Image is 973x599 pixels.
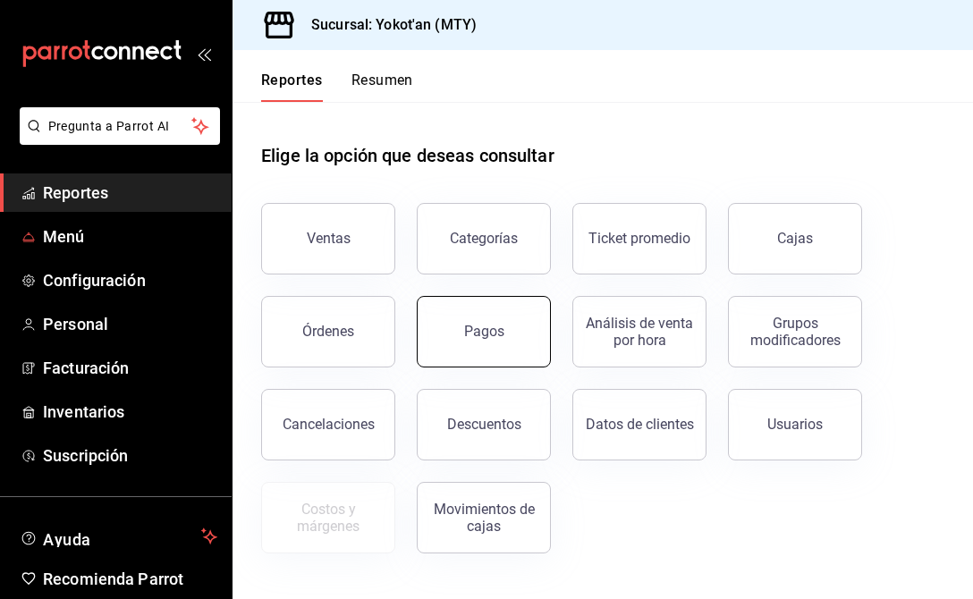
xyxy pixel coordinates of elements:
button: Reportes [261,72,323,102]
span: Reportes [43,181,217,205]
a: Pregunta a Parrot AI [13,130,220,148]
span: Recomienda Parrot [43,567,217,591]
div: Descuentos [447,416,521,433]
div: navigation tabs [261,72,413,102]
button: Ventas [261,203,395,274]
button: Pregunta a Parrot AI [20,107,220,145]
button: Descuentos [417,389,551,460]
button: Grupos modificadores [728,296,862,367]
button: Usuarios [728,389,862,460]
div: Cajas [777,228,814,249]
button: Pagos [417,296,551,367]
div: Órdenes [302,323,354,340]
span: Configuración [43,268,217,292]
div: Cancelaciones [283,416,375,433]
div: Categorías [450,230,518,247]
span: Pregunta a Parrot AI [48,117,192,136]
button: Cancelaciones [261,389,395,460]
div: Movimientos de cajas [428,501,539,535]
span: Ayuda [43,526,194,547]
div: Pagos [464,323,504,340]
div: Usuarios [767,416,823,433]
div: Análisis de venta por hora [584,315,695,349]
span: Inventarios [43,400,217,424]
button: open_drawer_menu [197,46,211,61]
button: Categorías [417,203,551,274]
button: Contrata inventarios para ver este reporte [261,482,395,553]
span: Facturación [43,356,217,380]
h3: Sucursal: Yokot'an (MTY) [297,14,477,36]
div: Ventas [307,230,351,247]
h1: Elige la opción que deseas consultar [261,142,554,169]
button: Resumen [351,72,413,102]
span: Menú [43,224,217,249]
button: Ticket promedio [572,203,706,274]
div: Ticket promedio [588,230,690,247]
button: Órdenes [261,296,395,367]
a: Cajas [728,203,862,274]
div: Datos de clientes [586,416,694,433]
span: Personal [43,312,217,336]
button: Datos de clientes [572,389,706,460]
div: Grupos modificadores [740,315,850,349]
button: Análisis de venta por hora [572,296,706,367]
div: Costos y márgenes [273,501,384,535]
span: Suscripción [43,443,217,468]
button: Movimientos de cajas [417,482,551,553]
